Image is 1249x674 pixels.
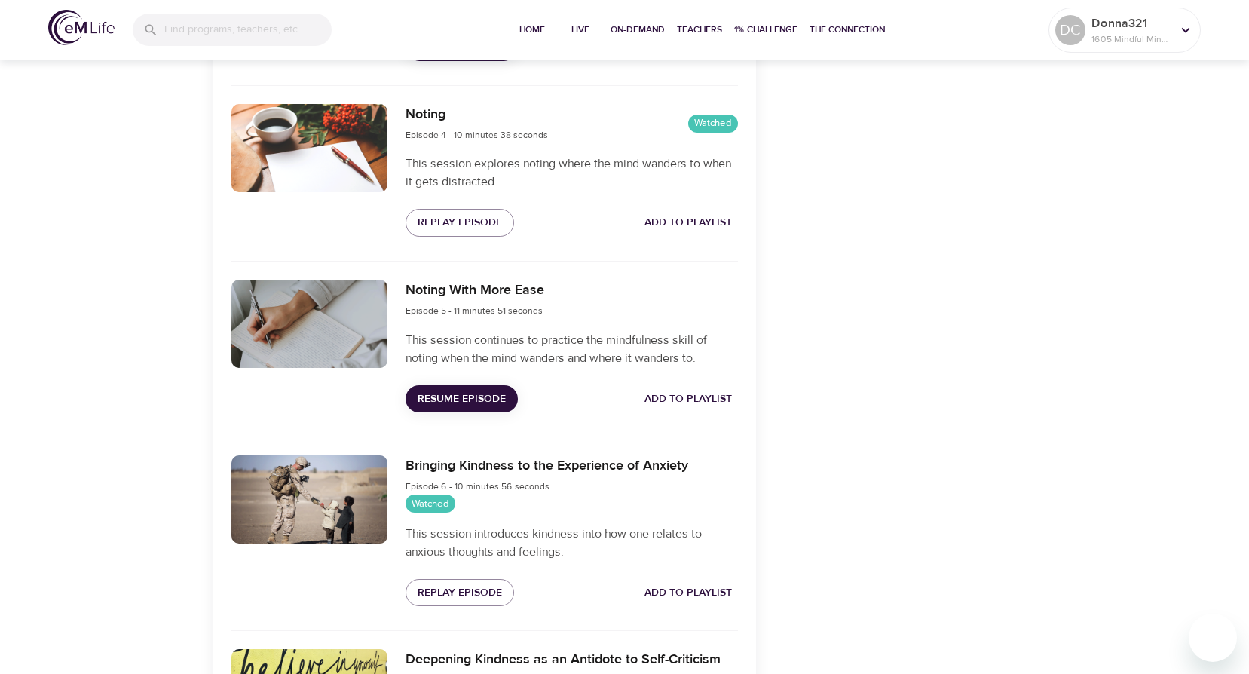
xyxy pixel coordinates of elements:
h6: Noting [406,104,548,126]
span: 1% Challenge [734,22,797,38]
span: Live [562,22,598,38]
button: Add to Playlist [638,579,738,607]
p: This session continues to practice the mindfulness skill of noting when the mind wanders and wher... [406,331,737,367]
p: 1605 Mindful Minutes [1091,32,1171,46]
span: Teachers [677,22,722,38]
span: Watched [688,116,738,130]
span: Episode 5 - 11 minutes 51 seconds [406,305,543,317]
button: Add to Playlist [638,209,738,237]
p: This session explores noting where the mind wanders to when it gets distracted. [406,155,737,191]
span: Add to Playlist [644,213,732,232]
h6: Bringing Kindness to the Experience of Anxiety [406,455,688,477]
img: logo [48,10,115,45]
span: On-Demand [611,22,665,38]
h6: Noting With More Ease [406,280,544,302]
iframe: Button to launch messaging window [1189,614,1237,662]
h6: Deepening Kindness as an Antidote to Self-Criticism [406,649,721,671]
span: Home [514,22,550,38]
span: Watched [406,497,455,511]
span: Episode 6 - 10 minutes 56 seconds [406,480,549,492]
span: Replay Episode [418,213,502,232]
span: Add to Playlist [644,584,732,602]
button: Add to Playlist [638,385,738,413]
button: Replay Episode [406,579,514,607]
span: Episode 4 - 10 minutes 38 seconds [406,129,548,141]
div: DC [1055,15,1085,45]
button: Replay Episode [406,209,514,237]
span: Add to Playlist [644,390,732,409]
span: The Connection [810,22,885,38]
button: Resume Episode [406,385,518,413]
p: Donna321 [1091,14,1171,32]
input: Find programs, teachers, etc... [164,14,332,46]
span: Replay Episode [418,584,502,602]
span: Resume Episode [418,390,506,409]
p: This session introduces kindness into how one relates to anxious thoughts and feelings. [406,525,737,561]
